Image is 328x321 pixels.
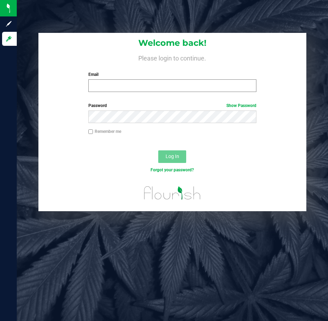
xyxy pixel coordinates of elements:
[158,150,186,163] button: Log In
[5,20,12,27] inline-svg: Sign up
[88,71,257,78] label: Email
[5,35,12,42] inline-svg: Log in
[88,103,107,108] span: Password
[88,128,121,135] label: Remember me
[88,129,93,134] input: Remember me
[38,53,307,62] h4: Please login to continue.
[226,103,256,108] a: Show Password
[151,167,194,172] a: Forgot your password?
[166,154,179,159] span: Log In
[139,180,206,206] img: flourish_logo.svg
[38,38,307,48] h1: Welcome back!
